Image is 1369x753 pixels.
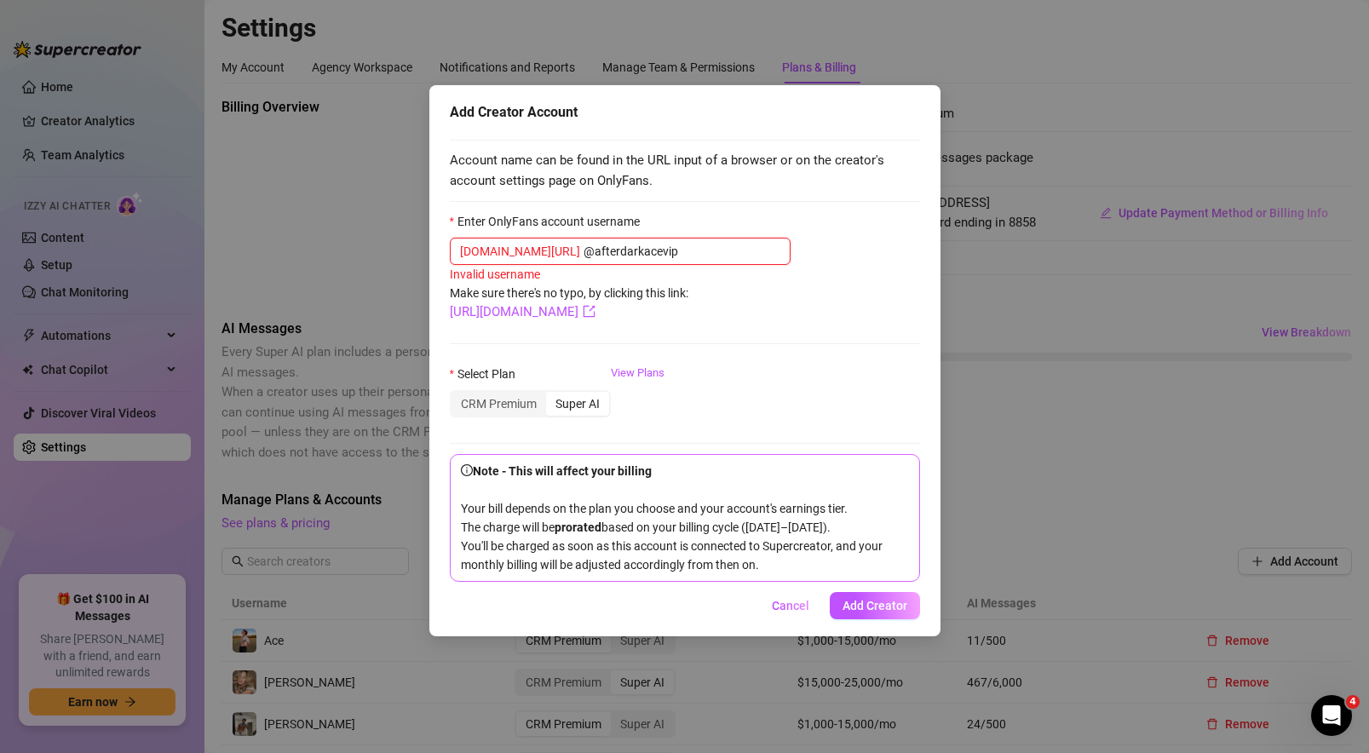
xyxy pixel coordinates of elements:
[555,520,601,534] b: prorated
[546,392,609,416] div: Super AI
[450,265,920,284] div: Invalid username
[460,242,580,261] span: [DOMAIN_NAME][URL]
[584,242,780,261] input: Enter OnlyFans account username
[450,365,526,383] label: Select Plan
[450,304,595,319] a: [URL][DOMAIN_NAME]export
[461,464,473,476] span: info-circle
[461,464,652,478] strong: Note - This will affect your billing
[450,286,688,319] span: Make sure there's no typo, by clicking this link:
[452,392,546,416] div: CRM Premium
[450,151,920,191] span: Account name can be found in the URL input of a browser or on the creator's account settings page...
[461,464,883,572] span: Your bill depends on the plan you choose and your account's earnings tier. The charge will be bas...
[450,212,651,231] label: Enter OnlyFans account username
[772,599,809,612] span: Cancel
[830,592,920,619] button: Add Creator
[450,102,920,123] div: Add Creator Account
[611,365,664,433] a: View Plans
[583,305,595,318] span: export
[450,390,611,417] div: segmented control
[758,592,823,619] button: Cancel
[1311,695,1352,736] iframe: Intercom live chat
[843,599,907,612] span: Add Creator
[1346,695,1360,709] span: 4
